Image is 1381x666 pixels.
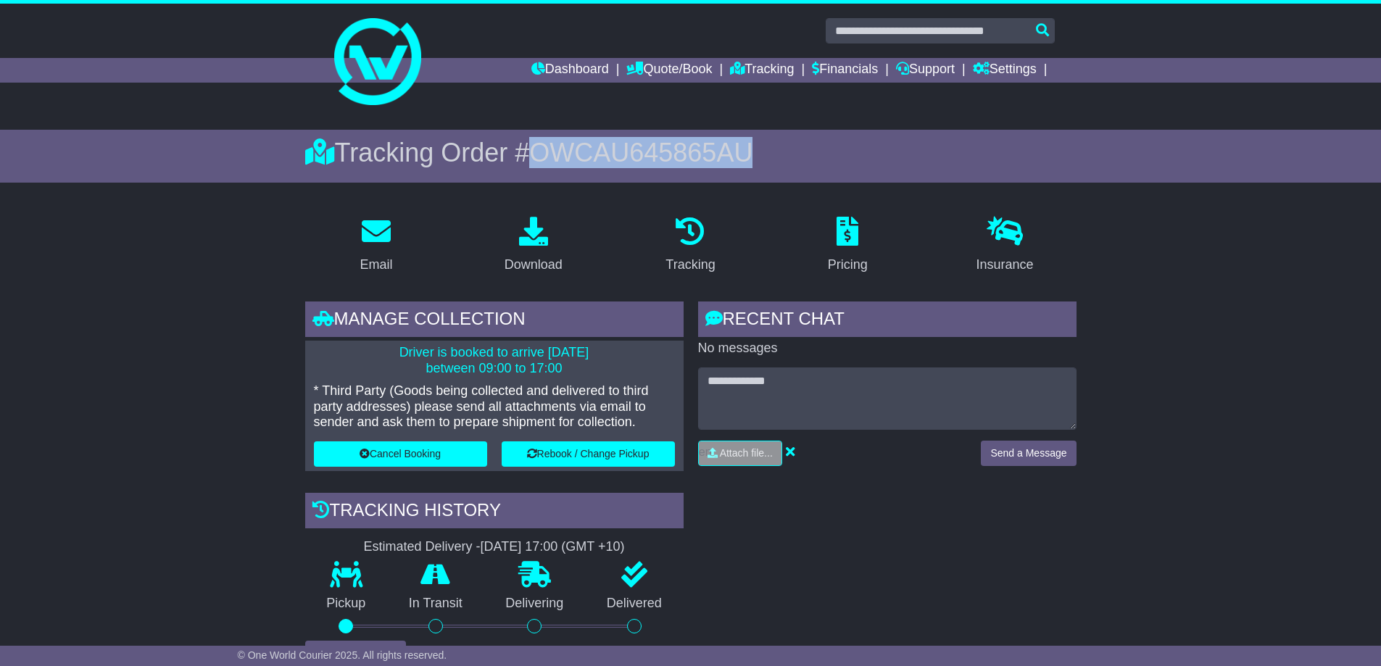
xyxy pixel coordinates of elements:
[484,596,586,612] p: Delivering
[529,138,752,167] span: OWCAU645865AU
[305,493,684,532] div: Tracking history
[387,596,484,612] p: In Transit
[502,441,675,467] button: Rebook / Change Pickup
[305,539,684,555] div: Estimated Delivery -
[656,212,724,280] a: Tracking
[698,341,1077,357] p: No messages
[505,255,563,275] div: Download
[981,441,1076,466] button: Send a Message
[818,212,877,280] a: Pricing
[314,383,675,430] p: * Third Party (Goods being collected and delivered to third party addresses) please send all atta...
[531,58,609,83] a: Dashboard
[305,596,388,612] p: Pickup
[350,212,402,280] a: Email
[585,596,684,612] p: Delivered
[238,649,447,661] span: © One World Courier 2025. All rights reserved.
[314,441,487,467] button: Cancel Booking
[305,137,1077,168] div: Tracking Order #
[698,301,1077,341] div: RECENT CHAT
[967,212,1043,280] a: Insurance
[305,641,406,666] button: View Full Tracking
[976,255,1034,275] div: Insurance
[665,255,715,275] div: Tracking
[973,58,1037,83] a: Settings
[481,539,625,555] div: [DATE] 17:00 (GMT +10)
[812,58,878,83] a: Financials
[730,58,794,83] a: Tracking
[305,301,684,341] div: Manage collection
[828,255,868,275] div: Pricing
[314,345,675,376] p: Driver is booked to arrive [DATE] between 09:00 to 17:00
[495,212,572,280] a: Download
[626,58,712,83] a: Quote/Book
[360,255,392,275] div: Email
[896,58,955,83] a: Support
